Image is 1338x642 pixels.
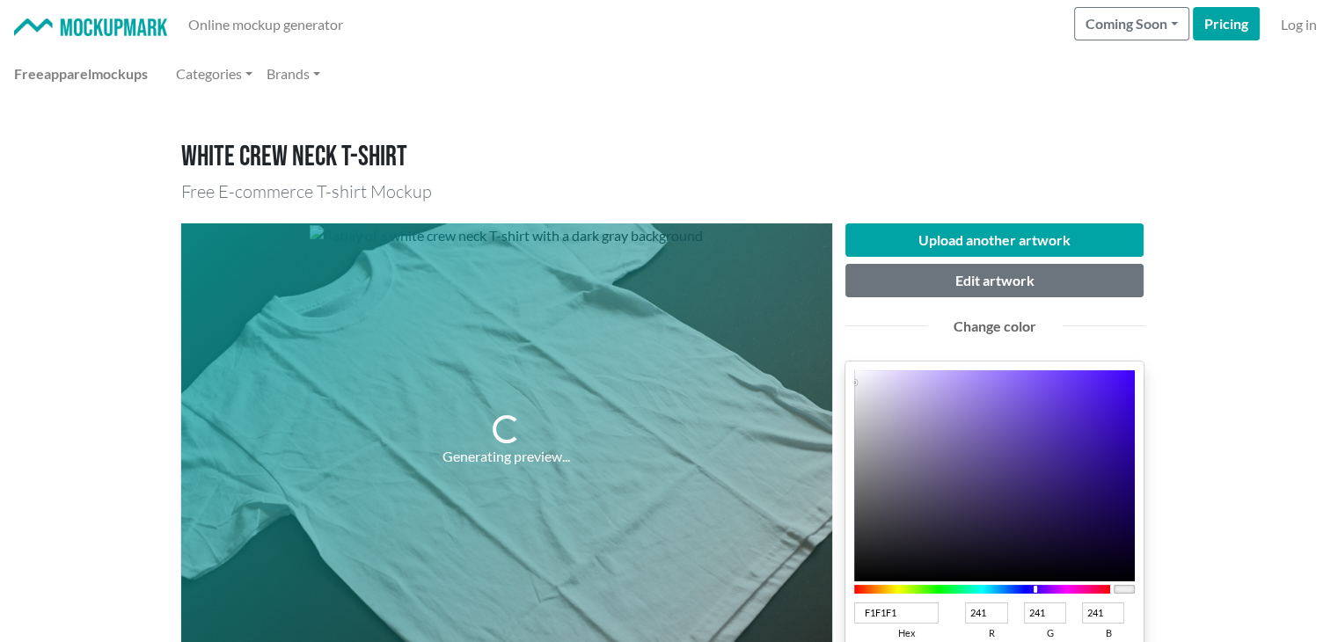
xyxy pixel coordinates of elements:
a: Log in [1274,7,1324,42]
a: Freeapparelmockups [7,56,155,91]
a: Brands [260,56,327,91]
button: Coming Soon [1074,7,1189,40]
img: Mockup Mark [14,18,167,37]
h1: White crew neck T-shirt [181,141,1158,174]
span: apparel [44,65,91,82]
button: Edit artwork [845,264,1144,297]
button: Upload another artwork [845,223,1144,257]
a: Online mockup generator [181,7,350,42]
h3: Free E-commerce T-shirt Mockup [181,181,1158,202]
a: Categories [169,56,260,91]
a: Pricing [1193,7,1260,40]
div: Change color [940,316,1049,337]
div: Generating preview... [442,446,570,467]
